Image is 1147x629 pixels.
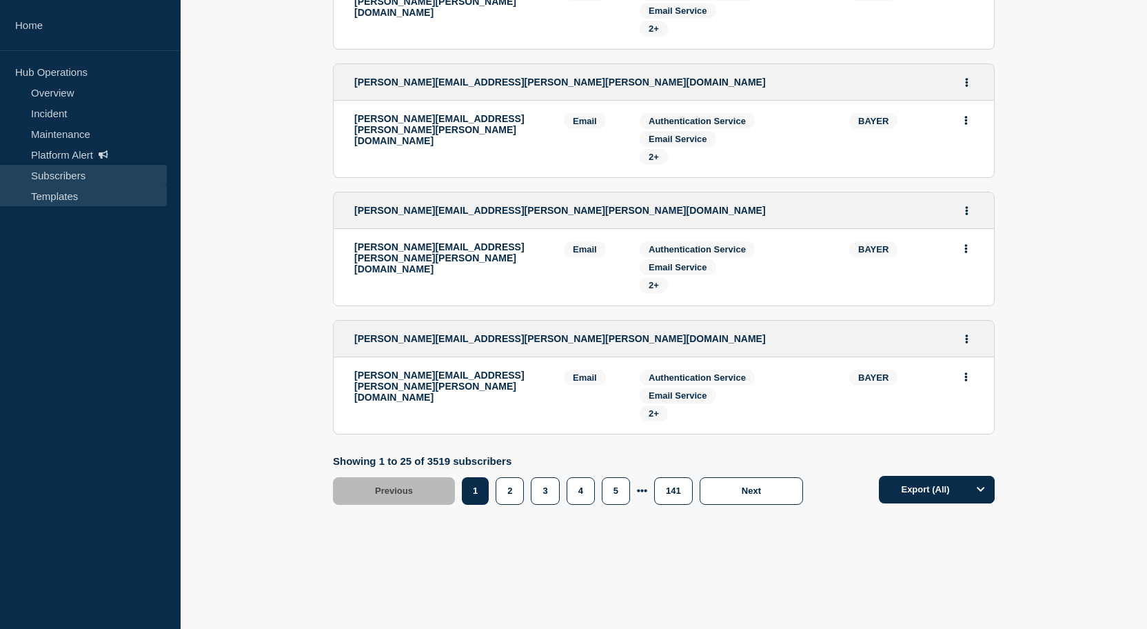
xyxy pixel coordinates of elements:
[649,116,746,126] span: Authentication Service
[649,372,746,383] span: Authentication Service
[849,241,897,257] span: BAYER
[354,241,543,274] p: [PERSON_NAME][EMAIL_ADDRESS][PERSON_NAME][PERSON_NAME][DOMAIN_NAME]
[354,113,543,146] p: [PERSON_NAME][EMAIL_ADDRESS][PERSON_NAME][PERSON_NAME][DOMAIN_NAME]
[564,113,606,129] span: Email
[958,72,975,93] button: Actions
[957,366,975,388] button: Actions
[649,408,659,419] span: 2+
[649,390,707,401] span: Email Service
[958,328,975,350] button: Actions
[354,370,543,403] p: [PERSON_NAME][EMAIL_ADDRESS][PERSON_NAME][PERSON_NAME][DOMAIN_NAME]
[602,477,630,505] button: 5
[564,241,606,257] span: Email
[742,486,761,496] span: Next
[354,77,766,88] span: [PERSON_NAME][EMAIL_ADDRESS][PERSON_NAME][PERSON_NAME][DOMAIN_NAME]
[700,477,803,505] button: Next
[957,110,975,131] button: Actions
[375,486,413,496] span: Previous
[649,152,659,162] span: 2+
[567,477,595,505] button: 4
[649,6,707,16] span: Email Service
[879,476,995,503] button: Export (All)
[531,477,559,505] button: 3
[649,23,659,34] span: 2+
[354,205,766,216] span: [PERSON_NAME][EMAIL_ADDRESS][PERSON_NAME][PERSON_NAME][DOMAIN_NAME]
[496,477,524,505] button: 2
[649,244,746,254] span: Authentication Service
[649,262,707,272] span: Email Service
[333,477,455,505] button: Previous
[967,476,995,503] button: Options
[849,370,897,386] span: BAYER
[957,238,975,259] button: Actions
[564,370,606,386] span: Email
[649,280,659,290] span: 2+
[354,333,766,344] span: [PERSON_NAME][EMAIL_ADDRESS][PERSON_NAME][PERSON_NAME][DOMAIN_NAME]
[958,200,975,221] button: Actions
[649,134,707,144] span: Email Service
[462,477,489,505] button: 1
[333,455,810,467] p: Showing 1 to 25 of 3519 subscribers
[654,477,693,505] button: 141
[849,113,897,129] span: BAYER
